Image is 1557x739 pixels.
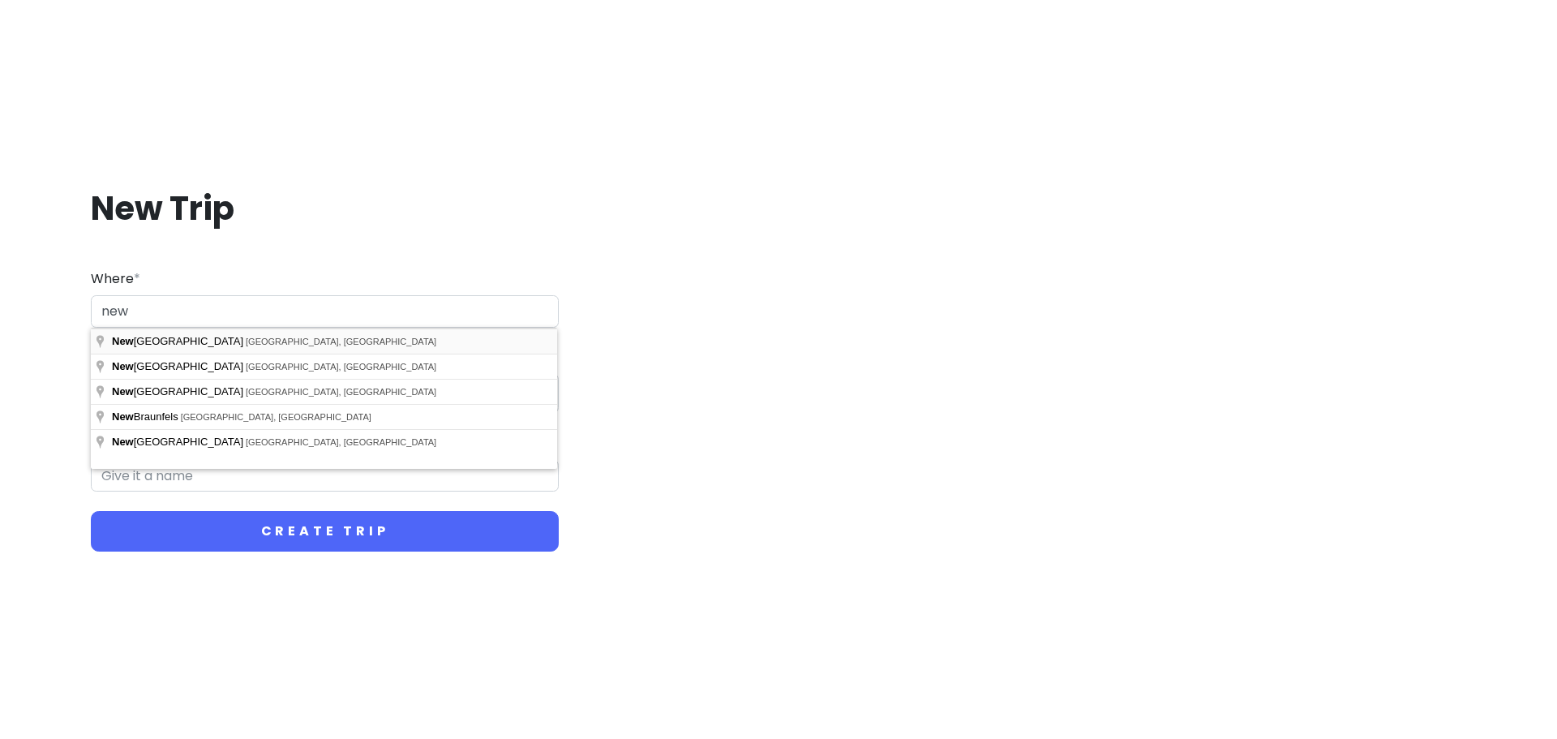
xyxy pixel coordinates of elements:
h1: New Trip [91,187,559,230]
span: New [112,436,134,448]
span: [GEOGRAPHIC_DATA], [GEOGRAPHIC_DATA] [246,337,436,346]
span: [GEOGRAPHIC_DATA], [GEOGRAPHIC_DATA] [181,412,371,422]
input: City (e.g., New York) [91,295,559,328]
button: Create Trip [91,511,559,552]
span: [GEOGRAPHIC_DATA], [GEOGRAPHIC_DATA] [246,362,436,372]
span: [GEOGRAPHIC_DATA] [112,385,246,397]
span: [GEOGRAPHIC_DATA], [GEOGRAPHIC_DATA] [246,387,436,397]
span: New [112,360,134,372]
span: Braunfels [112,410,181,423]
label: Where [91,269,140,290]
span: New [112,385,134,397]
span: New [112,410,134,423]
span: [GEOGRAPHIC_DATA] [112,360,246,372]
span: [GEOGRAPHIC_DATA], [GEOGRAPHIC_DATA] [246,437,436,447]
span: [GEOGRAPHIC_DATA] [112,335,246,347]
span: [GEOGRAPHIC_DATA] [112,436,246,448]
input: Give it a name [91,460,559,492]
span: New [112,335,134,347]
